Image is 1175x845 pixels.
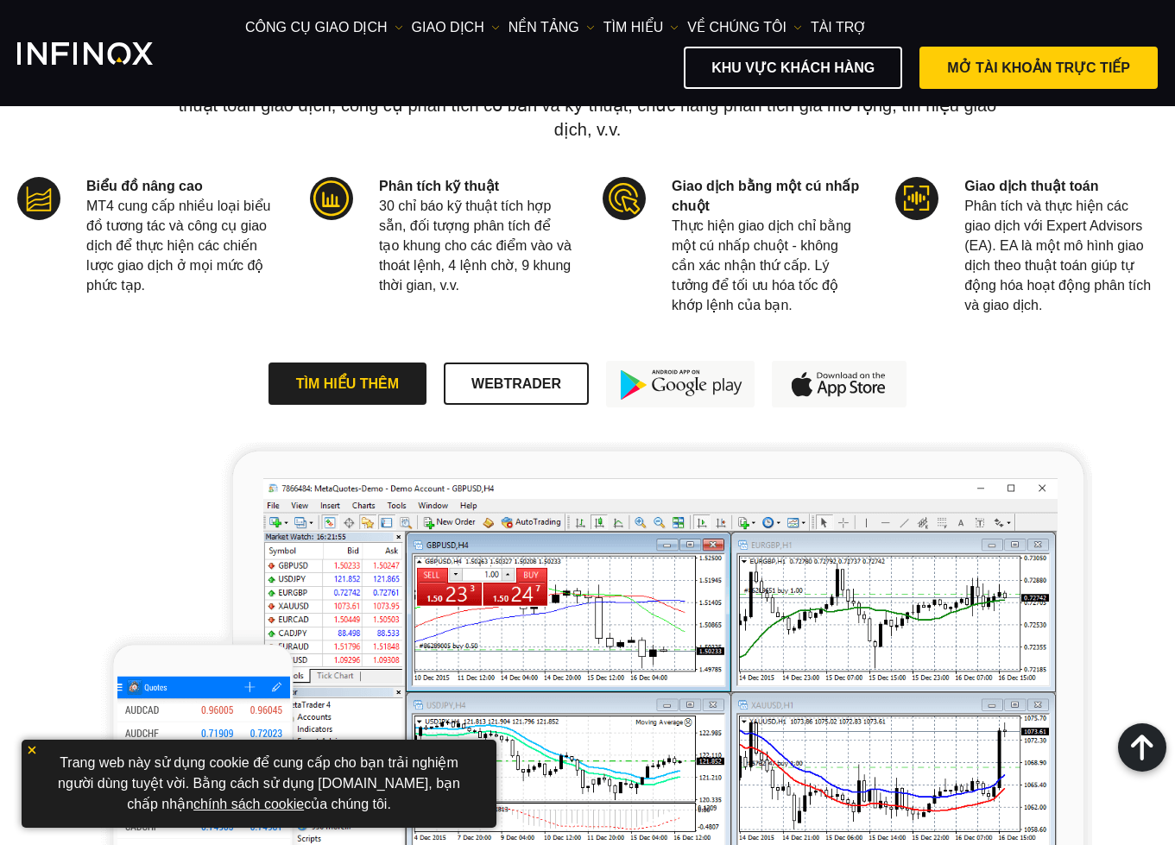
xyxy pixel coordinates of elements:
[86,197,280,296] p: MT4 cung cấp nhiều loại biểu đồ tương tác và công cụ giao dịch để thực hiện các chiến lược giao d...
[379,197,572,296] p: 30 chỉ báo kỹ thuật tích hợp sẵn, đối tượng phân tích để tạo khung cho các điểm vào và thoát lệnh...
[964,179,1098,193] strong: Giao dịch thuật toán
[268,363,426,405] a: TÌM HIỂU THÊM
[412,17,500,38] a: GIAO DỊCH
[606,361,755,407] img: Play Store icon
[964,197,1158,316] p: Phân tích và thực hiện các giao dịch với Expert Advisors (EA). EA là một mô hình giao dịch theo t...
[772,361,907,407] img: App Store icon
[509,17,595,38] a: NỀN TẢNG
[26,744,38,756] img: yellow close icon
[193,797,304,811] a: chính sách cookie
[603,17,679,38] a: Tìm hiểu
[603,177,646,220] img: icon
[379,179,499,193] strong: Phân tích kỹ thuật
[895,177,938,220] img: icon
[30,748,488,819] p: Trang web này sử dụng cookie để cung cấp cho bạn trải nghiệm người dùng tuyệt vời. Bằng cách sử d...
[672,217,865,316] p: Thực hiện giao dịch chỉ bằng một cú nhấp chuột - không cần xác nhận thứ cấp. Lý tưởng để tối ưu h...
[245,17,403,38] a: công cụ giao dịch
[811,17,867,38] a: Tài trợ
[86,179,203,193] strong: Biểu đồ nâng cao
[684,47,902,89] a: KHU VỰC KHÁCH HÀNG
[444,363,589,405] a: WEBTRADER
[17,42,193,65] a: INFINOX Logo
[687,17,802,38] a: VỀ CHÚNG TÔI
[310,177,353,220] img: icon
[919,47,1158,89] a: MỞ TÀI KHOẢN TRỰC TIẾP
[672,179,859,213] strong: Giao dịch bằng một cú nhấp chuột
[17,177,60,220] img: icon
